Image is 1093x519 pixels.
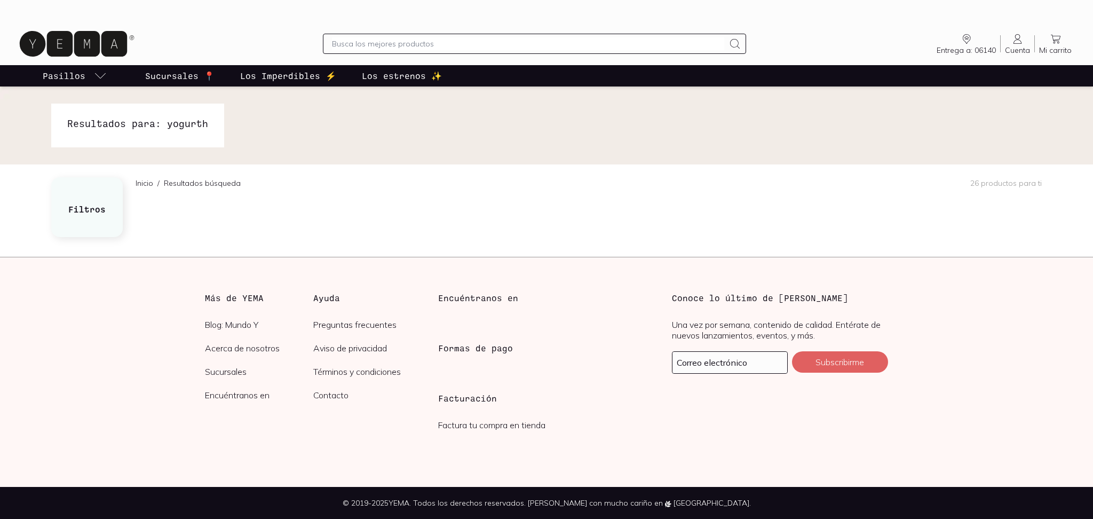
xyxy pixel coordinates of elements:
[41,65,109,86] a: pasillo-todos-link
[136,178,153,188] a: Inicio
[1035,33,1076,55] a: Mi carrito
[68,204,106,214] strong: Filtros
[672,352,787,373] input: mimail@gmail.com
[153,178,164,188] span: /
[205,343,313,353] a: Acerca de nosotros
[528,498,751,508] span: [PERSON_NAME] con mucho cariño en [GEOGRAPHIC_DATA].
[438,420,545,430] a: Factura tu compra en tienda
[1039,45,1072,55] span: Mi carrito
[438,342,513,355] h3: Formas de pago
[205,319,313,330] a: Blog: Mundo Y
[313,390,422,400] a: Contacto
[362,69,442,82] p: Los estrenos ✨
[313,366,422,377] a: Términos y condiciones
[67,116,208,130] h1: Resultados para: yogurth
[164,178,241,188] p: Resultados búsqueda
[1001,33,1034,55] a: Cuenta
[970,178,1042,188] p: 26 productos para ti
[672,319,888,341] p: Una vez por semana, contenido de calidad. Entérate de nuevos lanzamientos, eventos, y más.
[313,319,422,330] a: Preguntas frecuentes
[332,37,725,50] input: Busca los mejores productos
[205,366,313,377] a: Sucursales
[672,292,888,304] h3: Conoce lo último de [PERSON_NAME]
[43,69,85,82] p: Pasillos
[932,33,1000,55] a: Entrega a: 06140
[313,292,422,304] h3: Ayuda
[1005,45,1030,55] span: Cuenta
[438,392,654,405] h3: Facturación
[205,292,313,304] h3: Más de YEMA
[438,292,518,304] h3: Encuéntranos en
[143,65,217,86] a: Sucursales 📍
[205,390,313,400] a: Encuéntranos en
[360,65,444,86] a: Los estrenos ✨
[145,69,215,82] p: Sucursales 📍
[238,65,338,86] a: Los Imperdibles ⚡️
[792,351,888,373] button: Subscribirme
[313,343,422,353] a: Aviso de privacidad
[937,45,996,55] span: Entrega a: 06140
[240,69,336,82] p: Los Imperdibles ⚡️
